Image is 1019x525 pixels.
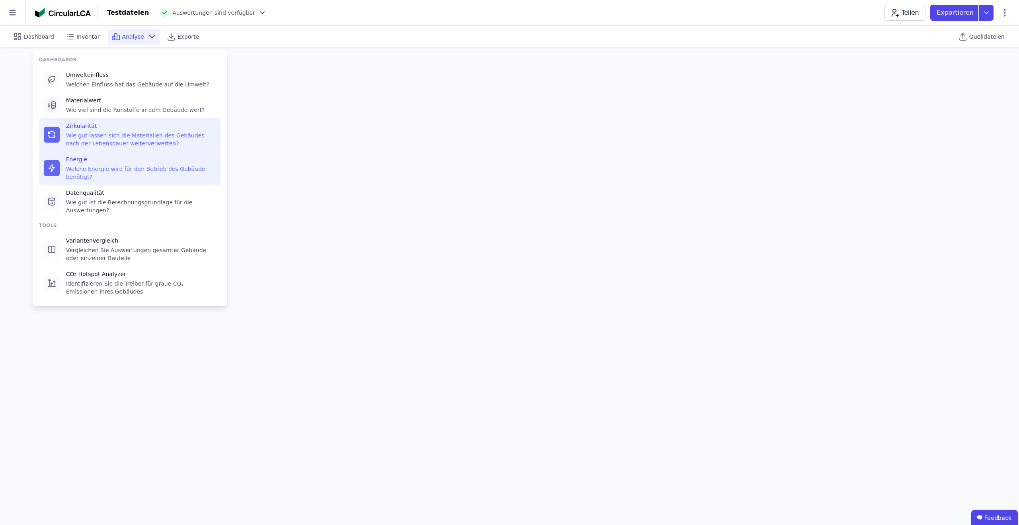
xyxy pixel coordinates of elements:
[39,57,221,63] div: DASHBOARDS
[35,8,91,18] img: Concular
[66,189,216,197] div: Datenqualität
[969,33,1005,41] span: Quelldateien
[66,270,216,278] div: CO₂ Hotspot Analyzer
[178,33,199,41] span: Exporte
[884,5,925,21] button: Teilen
[66,80,209,88] div: Welchen Einfluss hat das Gebäude auf die Umwelt?
[107,8,149,18] div: Testdateien
[66,198,216,214] div: Wie gut ist die Berechnungsgrundlage für die Auswertungen?
[76,33,100,41] span: Inventar
[66,122,216,130] div: Zirkularität
[937,8,975,18] p: Exportieren
[66,71,209,79] div: Umwelteinfluss
[66,96,205,104] div: Materialwert
[24,33,54,41] span: Dashboard
[66,155,216,163] div: Energie
[66,131,216,147] div: Wie gut lassen sich die Materialien des Gebäudes nach der Lebensdauer weiterverwerten?
[66,246,216,262] div: Vergleichen Sie Auswertungen gesamter Gebäude oder einzelner Bauteile
[66,106,205,114] div: Wie viel sind die Rohstoffe in dem Gebäude wert?
[39,222,221,229] div: TOOLS
[122,33,144,41] span: Analyse
[172,9,255,17] span: Auswertungen sind verfügbar
[66,280,216,296] div: Identifizieren Sie die Treiber für graue CO₂ Emissionen Ihres Gebäudes
[66,165,216,181] div: Welche Energie wird für den Betrieb des Gebäude benötigt?
[66,237,216,245] div: Variantenvergleich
